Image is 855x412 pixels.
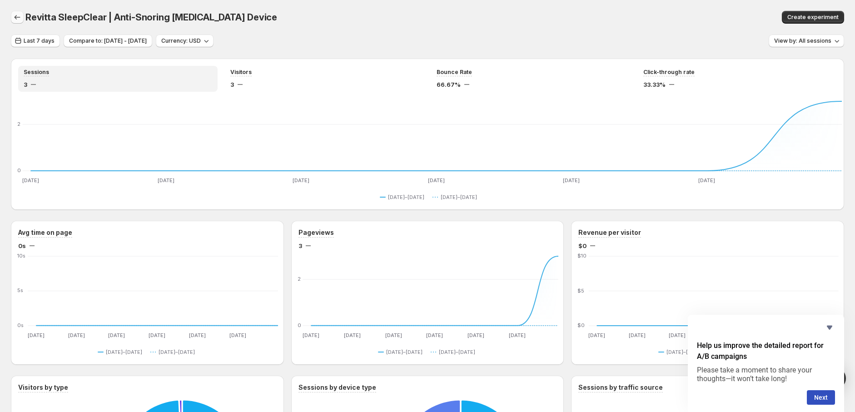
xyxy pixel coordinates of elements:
[380,192,428,203] button: [DATE]–[DATE]
[109,332,125,338] text: [DATE]
[68,332,85,338] text: [DATE]
[158,177,174,184] text: [DATE]
[666,348,703,356] span: [DATE]–[DATE]
[439,348,475,356] span: [DATE]–[DATE]
[22,177,39,184] text: [DATE]
[344,332,361,338] text: [DATE]
[578,383,663,392] h3: Sessions by traffic source
[24,80,27,89] span: 3
[807,390,835,405] button: Next question
[629,332,646,338] text: [DATE]
[563,177,580,184] text: [DATE]
[467,332,484,338] text: [DATE]
[577,253,587,259] text: $10
[18,383,68,392] h3: Visitors by type
[17,287,24,293] text: 5s
[17,322,24,328] text: 0s
[229,332,246,338] text: [DATE]
[298,322,301,328] text: 0
[769,35,844,47] button: View by: All sessions
[774,37,831,45] span: View by: All sessions
[697,340,835,362] h2: Help us improve the detailed report for A/B campaigns
[18,241,26,250] span: 0s
[150,347,199,357] button: [DATE]–[DATE]
[437,80,461,89] span: 66.67%
[98,347,146,357] button: [DATE]–[DATE]
[385,332,402,338] text: [DATE]
[17,253,26,259] text: 10s
[578,241,587,250] span: $0
[698,177,715,184] text: [DATE]
[441,194,477,201] span: [DATE]–[DATE]
[156,35,214,47] button: Currency: USD
[230,80,234,89] span: 3
[303,332,319,338] text: [DATE]
[577,287,584,293] text: $5
[298,276,301,282] text: 2
[298,383,376,392] h3: Sessions by device type
[432,192,481,203] button: [DATE]–[DATE]
[293,177,309,184] text: [DATE]
[24,69,49,76] span: Sessions
[189,332,206,338] text: [DATE]
[824,322,835,333] button: Hide survey
[25,12,277,23] span: Revitta SleepClear | Anti-Snoring [MEDICAL_DATA] Device
[64,35,152,47] button: Compare to: [DATE] - [DATE]
[17,121,20,127] text: 2
[11,35,60,47] button: Last 7 days
[431,347,479,357] button: [DATE]–[DATE]
[428,177,445,184] text: [DATE]
[17,167,21,174] text: 0
[159,348,195,356] span: [DATE]–[DATE]
[18,228,72,237] h3: Avg time on page
[230,69,252,76] span: Visitors
[28,332,45,338] text: [DATE]
[386,348,423,356] span: [DATE]–[DATE]
[24,37,55,45] span: Last 7 days
[149,332,165,338] text: [DATE]
[378,347,426,357] button: [DATE]–[DATE]
[437,69,472,76] span: Bounce Rate
[388,194,424,201] span: [DATE]–[DATE]
[697,322,835,405] div: Help us improve the detailed report for A/B campaigns
[161,37,201,45] span: Currency: USD
[669,332,686,338] text: [DATE]
[643,69,695,76] span: Click-through rate
[787,14,839,21] span: Create experiment
[578,228,641,237] h3: Revenue per visitor
[69,37,147,45] span: Compare to: [DATE] - [DATE]
[782,11,844,24] button: Create experiment
[577,322,585,328] text: $0
[509,332,526,338] text: [DATE]
[426,332,443,338] text: [DATE]
[298,228,334,237] h3: Pageviews
[106,348,142,356] span: [DATE]–[DATE]
[697,366,835,383] p: Please take a moment to share your thoughts—it won’t take long!
[589,332,606,338] text: [DATE]
[643,80,666,89] span: 33.33%
[298,241,302,250] span: 3
[658,347,706,357] button: [DATE]–[DATE]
